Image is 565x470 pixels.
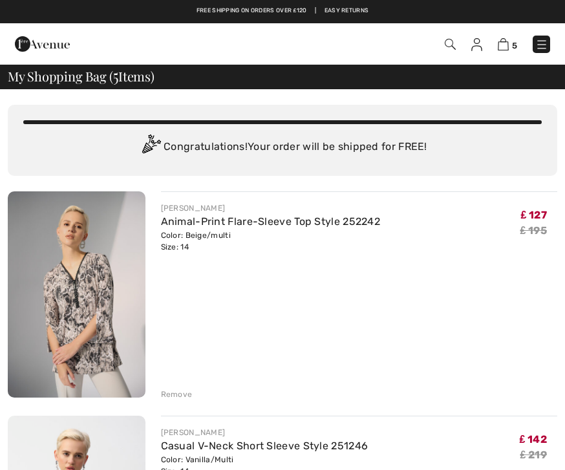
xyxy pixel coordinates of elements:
[520,449,547,461] s: ₤ 219
[315,6,316,16] span: |
[520,433,547,445] span: ₤ 142
[512,41,517,50] span: 5
[8,191,145,398] img: Animal-Print Flare-Sleeve Top Style 252242
[138,134,164,160] img: Congratulation2.svg
[325,6,369,16] a: Easy Returns
[535,38,548,51] img: Menu
[161,427,368,438] div: [PERSON_NAME]
[161,215,381,228] a: Animal-Print Flare-Sleeve Top Style 252242
[520,224,547,237] s: ₤ 195
[498,36,517,52] a: 5
[498,38,509,50] img: Shopping Bag
[521,209,547,221] span: ₤ 127
[161,202,381,214] div: [PERSON_NAME]
[113,67,118,83] span: 5
[8,70,155,83] span: My Shopping Bag ( Items)
[161,440,368,452] a: Casual V-Neck Short Sleeve Style 251246
[23,134,542,160] div: Congratulations! Your order will be shipped for FREE!
[161,389,193,400] div: Remove
[15,31,70,57] img: 1ère Avenue
[471,38,482,51] img: My Info
[15,37,70,49] a: 1ère Avenue
[445,39,456,50] img: Search
[161,230,381,253] div: Color: Beige/multi Size: 14
[197,6,307,16] a: Free shipping on orders over ₤120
